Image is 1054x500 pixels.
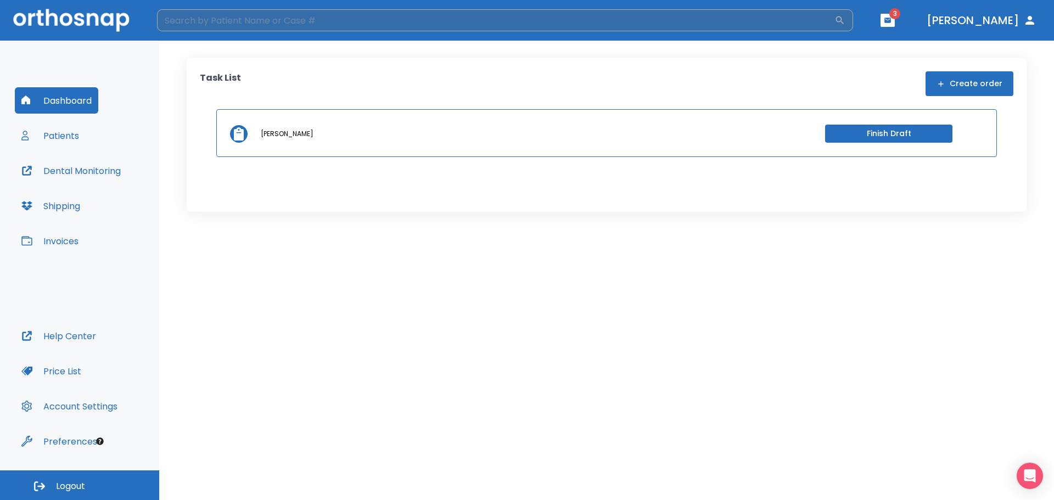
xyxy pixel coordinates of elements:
[15,122,86,149] button: Patients
[200,71,241,96] p: Task List
[15,358,88,384] button: Price List
[15,87,98,114] button: Dashboard
[15,193,87,219] button: Shipping
[922,10,1041,30] button: [PERSON_NAME]
[157,9,834,31] input: Search by Patient Name or Case #
[15,428,104,454] button: Preferences
[825,125,952,143] button: Finish Draft
[15,323,103,349] button: Help Center
[15,158,127,184] button: Dental Monitoring
[56,480,85,492] span: Logout
[13,9,130,31] img: Orthosnap
[15,393,124,419] button: Account Settings
[926,71,1013,96] button: Create order
[95,436,105,446] div: Tooltip anchor
[15,228,85,254] button: Invoices
[1017,463,1043,489] div: Open Intercom Messenger
[889,8,900,19] span: 3
[261,129,313,139] p: [PERSON_NAME]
